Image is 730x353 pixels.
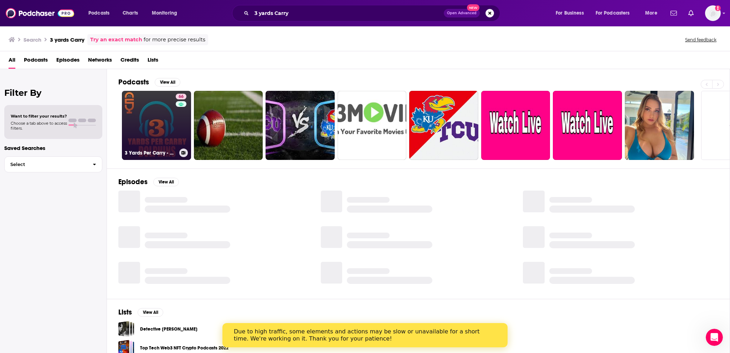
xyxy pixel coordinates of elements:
[640,7,666,19] button: open menu
[50,36,84,43] h3: 3 yards Carry
[706,329,723,346] iframe: Intercom live chat
[705,5,721,21] img: User Profile
[705,5,721,21] button: Show profile menu
[556,8,584,18] span: For Business
[118,7,142,19] a: Charts
[239,5,507,21] div: Search podcasts, credits, & more...
[668,7,680,19] a: Show notifications dropdown
[467,4,480,11] span: New
[83,7,119,19] button: open menu
[90,36,142,44] a: Try an exact match
[122,91,191,160] a: 663 Yards Per Carry - Miami Dolphins
[148,54,158,69] a: Lists
[118,308,132,317] h2: Lists
[140,325,197,333] a: Detective [PERSON_NAME]
[153,178,179,186] button: View All
[252,7,444,19] input: Search podcasts, credits, & more...
[123,8,138,18] span: Charts
[4,156,102,172] button: Select
[118,78,180,87] a: PodcastsView All
[685,7,696,19] a: Show notifications dropdown
[118,321,134,337] a: Detective OTR
[176,94,186,99] a: 66
[683,37,719,43] button: Send feedback
[118,177,179,186] a: EpisodesView All
[4,88,102,98] h2: Filter By
[120,54,139,69] a: Credits
[4,145,102,151] p: Saved Searches
[11,121,67,131] span: Choose a tab above to access filters.
[118,177,148,186] h2: Episodes
[5,162,87,167] span: Select
[147,7,186,19] button: open menu
[645,8,657,18] span: More
[551,7,593,19] button: open menu
[24,54,48,69] a: Podcasts
[9,54,15,69] a: All
[118,78,149,87] h2: Podcasts
[444,9,480,17] button: Open AdvancedNew
[705,5,721,21] span: Logged in as mindyn
[24,36,41,43] h3: Search
[152,8,177,18] span: Monitoring
[138,308,163,317] button: View All
[88,8,109,18] span: Podcasts
[6,6,74,20] img: Podchaser - Follow, Share and Rate Podcasts
[447,11,477,15] span: Open Advanced
[140,344,228,352] a: Top Tech Web3 NFT Crypto Podcasts 2022
[118,308,163,317] a: ListsView All
[88,54,112,69] a: Networks
[715,5,721,11] svg: Add a profile image
[179,93,184,100] span: 66
[11,114,67,119] span: Want to filter your results?
[596,8,630,18] span: For Podcasters
[222,323,508,347] iframe: Intercom live chat banner
[144,36,205,44] span: for more precise results
[591,7,640,19] button: open menu
[125,150,176,156] h3: 3 Yards Per Carry - Miami Dolphins
[155,78,180,87] button: View All
[56,54,79,69] a: Episodes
